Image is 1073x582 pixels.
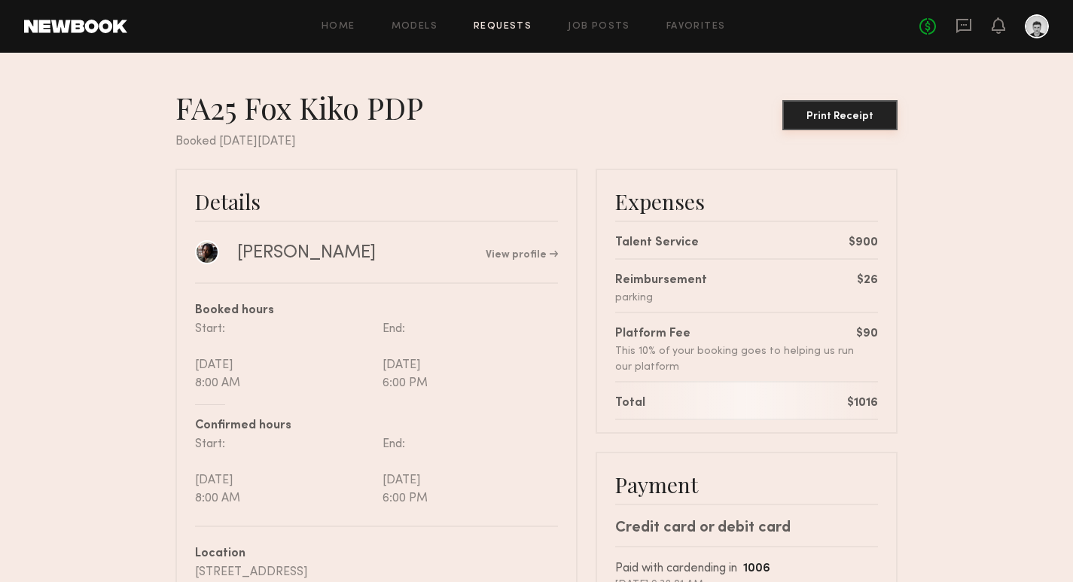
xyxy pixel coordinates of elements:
a: Models [392,22,437,32]
b: 1006 [743,563,770,574]
div: parking [615,290,707,306]
div: This 10% of your booking goes to helping us run our platform [615,343,856,375]
div: Start: [DATE] 8:00 AM [195,320,376,392]
div: End: [DATE] 6:00 PM [376,320,558,392]
div: [STREET_ADDRESS] [195,563,558,581]
a: Requests [474,22,532,32]
button: Print Receipt [782,100,898,130]
div: Reimbursement [615,272,707,290]
div: Details [195,188,558,215]
div: Booked hours [195,302,558,320]
div: Platform Fee [615,325,856,343]
div: Start: [DATE] 8:00 AM [195,435,376,507]
div: $900 [849,234,878,252]
div: FA25 Fox Kiko PDP [175,89,435,126]
div: Credit card or debit card [615,517,878,540]
div: Paid with card ending in [615,559,878,578]
div: [PERSON_NAME] [237,242,376,264]
div: Location [195,545,558,563]
div: Confirmed hours [195,417,558,435]
a: Home [322,22,355,32]
a: Favorites [666,22,726,32]
div: Talent Service [615,234,699,252]
div: Total [615,395,645,413]
div: $26 [857,272,878,290]
div: Expenses [615,188,878,215]
div: $90 [856,325,878,343]
div: End: [DATE] 6:00 PM [376,435,558,507]
div: Booked [DATE][DATE] [175,133,898,151]
a: View profile [486,250,558,261]
div: $1016 [847,395,878,413]
a: Job Posts [568,22,630,32]
div: Print Receipt [788,111,892,122]
div: Payment [615,471,878,498]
